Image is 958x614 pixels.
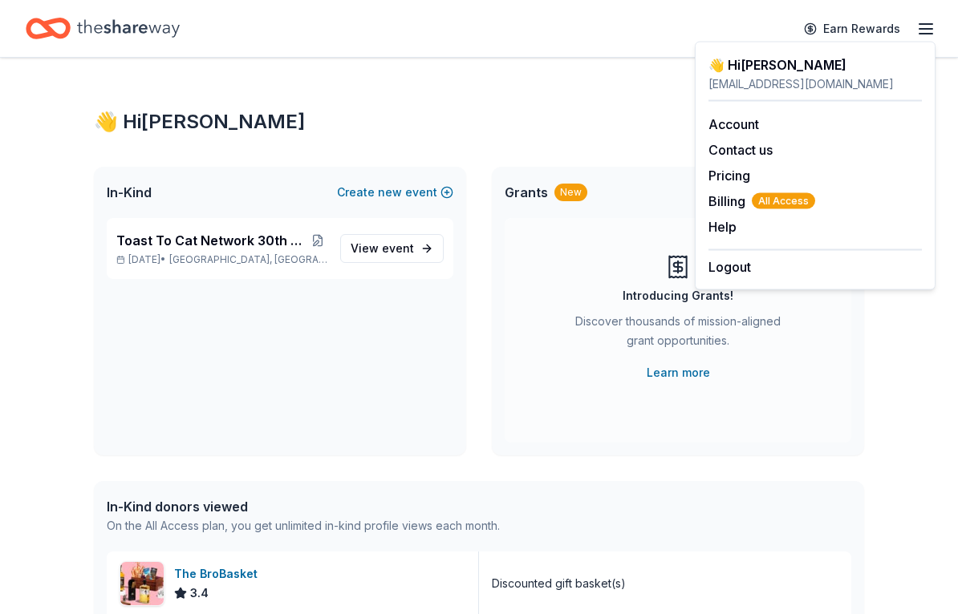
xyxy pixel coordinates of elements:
[794,14,910,43] a: Earn Rewards
[708,116,759,132] a: Account
[505,183,548,202] span: Grants
[337,183,453,202] button: Createnewevent
[708,192,815,211] button: BillingAll Access
[120,562,164,605] img: Image for The BroBasket
[569,312,787,357] div: Discover thousands of mission-aligned grant opportunities.
[378,183,402,202] span: new
[708,192,815,211] span: Billing
[554,184,587,201] div: New
[107,183,152,202] span: In-Kind
[708,75,922,94] div: [EMAIL_ADDRESS][DOMAIN_NAME]
[647,363,710,382] a: Learn more
[623,286,733,305] div: Introducing Grants!
[752,193,815,209] span: All Access
[492,574,626,593] div: Discounted gift basket(s)
[169,253,327,266] span: [GEOGRAPHIC_DATA], [GEOGRAPHIC_DATA]
[708,168,750,184] a: Pricing
[94,109,864,135] div: 👋 Hi [PERSON_NAME]
[174,564,264,584] div: The BroBasket
[107,516,500,535] div: On the All Access plan, you get unlimited in-kind profile views each month.
[190,584,209,603] span: 3.4
[382,241,414,255] span: event
[116,231,309,250] span: Toast To Cat Network 30th Anniversary Celebration
[708,257,751,277] button: Logout
[708,140,773,160] button: Contact us
[708,55,922,75] div: 👋 Hi [PERSON_NAME]
[351,239,414,258] span: View
[340,234,444,263] a: View event
[107,497,500,516] div: In-Kind donors viewed
[116,253,327,266] p: [DATE] •
[708,217,737,236] button: Help
[26,10,180,47] a: Home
